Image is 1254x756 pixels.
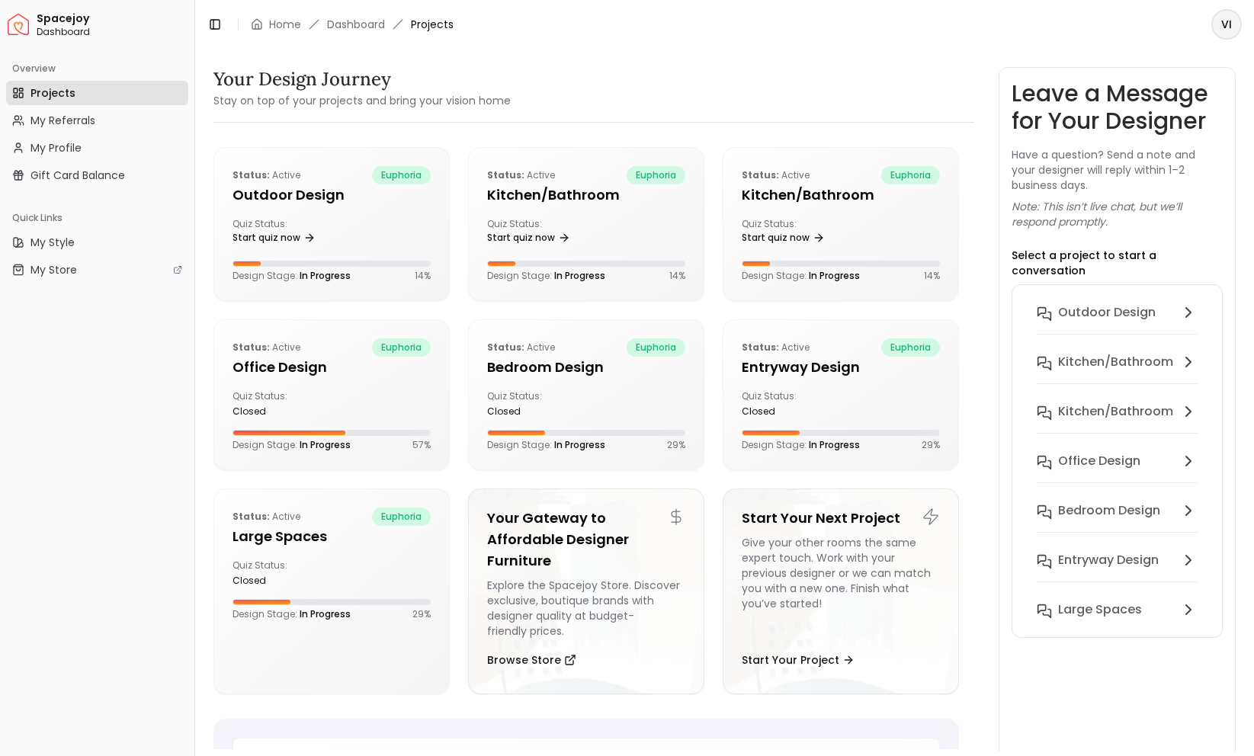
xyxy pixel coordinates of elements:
[1025,396,1210,446] button: Kitchen/Bathroom
[742,390,835,418] div: Quiz Status:
[233,218,326,248] div: Quiz Status:
[487,578,685,639] div: Explore the Spacejoy Store. Discover exclusive, boutique brands with designer quality at budget-f...
[300,269,351,282] span: In Progress
[233,508,300,526] p: active
[37,12,188,26] span: Spacejoy
[487,184,685,206] h5: Kitchen/Bathroom
[742,184,940,206] h5: Kitchen/Bathroom
[372,166,431,184] span: euphoria
[742,166,810,184] p: active
[742,227,825,248] a: Start quiz now
[30,85,75,101] span: Projects
[233,510,270,523] b: Status:
[742,508,940,529] h5: Start Your Next Project
[233,608,351,620] p: Design Stage:
[809,269,860,282] span: In Progress
[411,17,454,32] span: Projects
[30,262,77,277] span: My Store
[1012,80,1223,135] h3: Leave a Message for Your Designer
[742,218,835,248] div: Quiz Status:
[6,136,188,160] a: My Profile
[30,140,82,155] span: My Profile
[1012,248,1223,278] p: Select a project to start a conversation
[487,341,524,354] b: Status:
[1211,9,1242,40] button: VI
[233,405,326,418] div: closed
[554,269,605,282] span: In Progress
[233,227,316,248] a: Start quiz now
[742,341,779,354] b: Status:
[6,81,188,105] a: Projects
[372,508,431,526] span: euphoria
[6,230,188,255] a: My Style
[30,235,75,250] span: My Style
[8,14,29,35] img: Spacejoy Logo
[6,108,188,133] a: My Referrals
[233,168,270,181] b: Status:
[233,341,270,354] b: Status:
[30,168,125,183] span: Gift Card Balance
[627,166,685,184] span: euphoria
[30,113,95,128] span: My Referrals
[269,17,301,32] a: Home
[487,218,580,248] div: Quiz Status:
[1213,11,1240,38] span: VI
[415,270,431,282] p: 14 %
[487,168,524,181] b: Status:
[1012,199,1223,229] p: Note: This isn’t live chat, but we’ll respond promptly.
[487,439,605,451] p: Design Stage:
[554,438,605,451] span: In Progress
[213,93,511,108] small: Stay on top of your projects and bring your vision home
[233,166,300,184] p: active
[412,439,431,451] p: 57 %
[742,405,835,418] div: closed
[809,438,860,451] span: In Progress
[487,227,570,248] a: Start quiz now
[233,184,431,206] h5: Outdoor design
[233,270,351,282] p: Design Stage:
[6,258,188,282] a: My Store
[487,405,580,418] div: closed
[233,357,431,378] h5: Office design
[742,357,940,378] h5: entryway design
[627,338,685,357] span: euphoria
[412,608,431,620] p: 29 %
[213,67,511,91] h3: Your Design Journey
[742,338,810,357] p: active
[233,338,300,357] p: active
[1058,353,1173,371] h6: Kitchen/Bathroom
[6,163,188,187] a: Gift Card Balance
[487,338,555,357] p: active
[487,357,685,378] h5: Bedroom design
[1058,303,1156,322] h6: Outdoor design
[8,14,29,35] a: Spacejoy
[300,438,351,451] span: In Progress
[881,338,940,357] span: euphoria
[6,206,188,230] div: Quick Links
[723,489,959,694] a: Start Your Next ProjectGive your other rooms the same expert touch. Work with your previous desig...
[487,270,605,282] p: Design Stage:
[1025,545,1210,594] button: entryway design
[742,645,855,675] button: Start Your Project
[487,645,576,675] button: Browse Store
[922,439,940,451] p: 29 %
[468,489,704,694] a: Your Gateway to Affordable Designer FurnitureExplore the Spacejoy Store. Discover exclusive, bout...
[742,535,940,639] div: Give your other rooms the same expert touch. Work with your previous designer or we can match you...
[6,56,188,81] div: Overview
[233,439,351,451] p: Design Stage:
[881,166,940,184] span: euphoria
[1058,551,1159,569] h6: entryway design
[1025,297,1210,347] button: Outdoor design
[1025,594,1210,625] button: Large Spaces
[1058,452,1140,470] h6: Office design
[1058,402,1173,421] h6: Kitchen/Bathroom
[742,439,860,451] p: Design Stage:
[487,508,685,572] h5: Your Gateway to Affordable Designer Furniture
[233,559,326,587] div: Quiz Status:
[327,17,385,32] a: Dashboard
[372,338,431,357] span: euphoria
[667,439,685,451] p: 29 %
[742,168,779,181] b: Status:
[487,390,580,418] div: Quiz Status:
[37,26,188,38] span: Dashboard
